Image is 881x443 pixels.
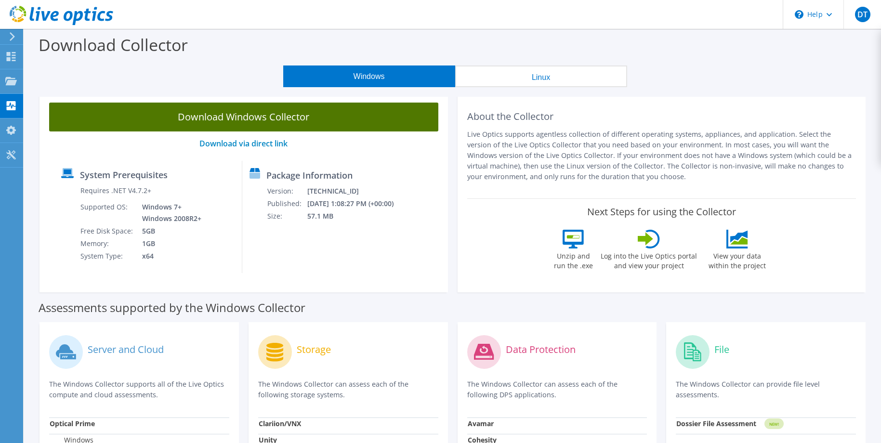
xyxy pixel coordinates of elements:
[266,170,353,180] label: Package Information
[49,103,438,131] a: Download Windows Collector
[600,248,697,271] label: Log into the Live Optics portal and view your project
[468,419,494,428] strong: Avamar
[267,185,307,197] td: Version:
[88,345,164,354] label: Server and Cloud
[258,379,438,400] p: The Windows Collector can assess each of the following storage systems.
[455,65,627,87] button: Linux
[551,248,595,271] label: Unzip and run the .exe
[80,237,135,250] td: Memory:
[267,197,307,210] td: Published:
[135,201,203,225] td: Windows 7+ Windows 2008R2+
[80,170,168,180] label: System Prerequisites
[80,186,151,195] label: Requires .NET V4.7.2+
[50,419,95,428] strong: Optical Prime
[80,225,135,237] td: Free Disk Space:
[795,10,803,19] svg: \n
[283,65,455,87] button: Windows
[676,419,756,428] strong: Dossier File Assessment
[135,225,203,237] td: 5GB
[587,206,736,218] label: Next Steps for using the Collector
[39,303,305,313] label: Assessments supported by the Windows Collector
[702,248,772,271] label: View your data within the project
[467,129,856,182] p: Live Optics supports agentless collection of different operating systems, appliances, and applica...
[467,111,856,122] h2: About the Collector
[39,34,188,56] label: Download Collector
[307,197,407,210] td: [DATE] 1:08:27 PM (+00:00)
[676,379,856,400] p: The Windows Collector can provide file level assessments.
[467,379,647,400] p: The Windows Collector can assess each of the following DPS applications.
[135,237,203,250] td: 1GB
[714,345,729,354] label: File
[769,421,779,427] tspan: NEW!
[80,201,135,225] td: Supported OS:
[267,210,307,222] td: Size:
[307,210,407,222] td: 57.1 MB
[506,345,576,354] label: Data Protection
[259,419,301,428] strong: Clariion/VNX
[80,250,135,262] td: System Type:
[307,185,407,197] td: [TECHNICAL_ID]
[855,7,870,22] span: DT
[297,345,331,354] label: Storage
[135,250,203,262] td: x64
[199,138,288,149] a: Download via direct link
[49,379,229,400] p: The Windows Collector supports all of the Live Optics compute and cloud assessments.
